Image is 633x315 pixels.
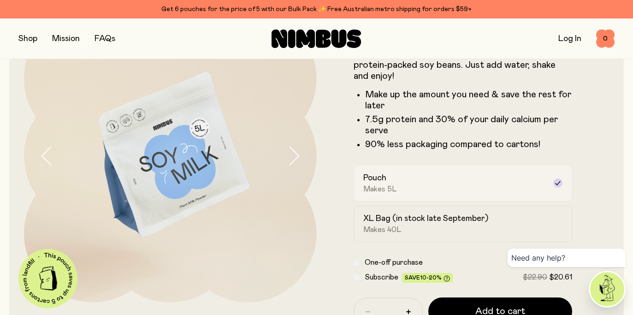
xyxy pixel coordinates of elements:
span: Subscribe [365,273,398,281]
h2: Pouch [363,172,386,184]
li: Make up the amount you need & save the rest for later [365,89,573,111]
span: Makes 40L [363,225,402,234]
img: agent [590,272,624,306]
a: FAQs [95,35,115,43]
button: 0 [596,30,615,48]
span: $22.90 [523,273,547,281]
a: Mission [52,35,80,43]
span: Makes 5L [363,184,397,194]
a: Log In [558,35,581,43]
span: 10-20% [420,275,442,280]
p: 90% less packaging compared to cartons! [365,139,573,150]
div: Need any help? [508,249,626,267]
span: Save [405,275,450,282]
span: One-off purchase [365,259,423,266]
div: Get 6 pouches for the price of 5 with our Bulk Pack ✨ Free Australian metro shipping for orders $59+ [18,4,615,15]
li: 7.5g protein and 30% of your daily calcium per serve [365,114,573,136]
p: A smooth and creamy blend made with all-natural, protein-packed soy beans. Just add water, shake ... [354,48,573,82]
span: $20.61 [549,273,572,281]
h2: XL Bag (in stock late September) [363,213,488,224]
